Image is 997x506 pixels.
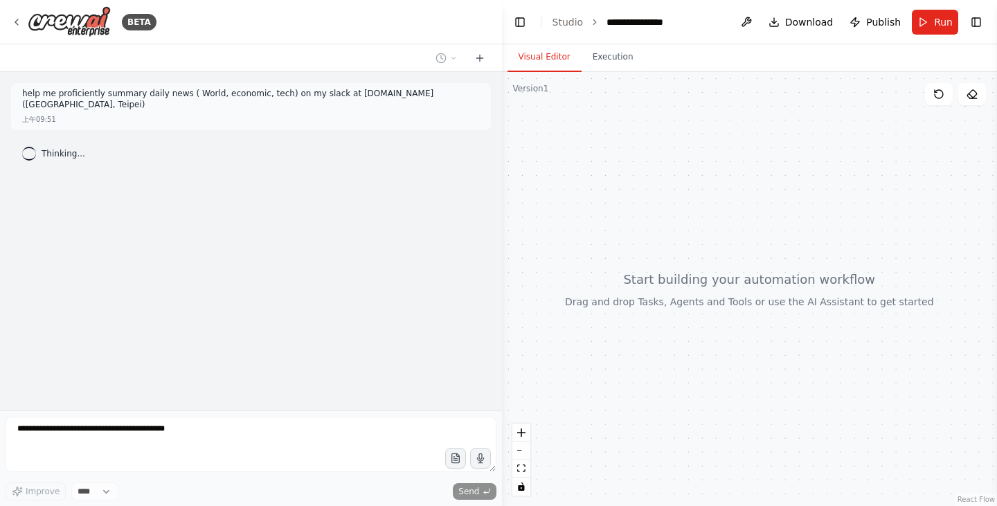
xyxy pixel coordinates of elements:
nav: breadcrumb [553,15,678,29]
button: Upload files [445,448,466,469]
a: Studio [553,17,584,28]
button: Execution [582,43,645,72]
span: Download [785,15,834,29]
button: zoom out [512,442,530,460]
img: Logo [28,6,111,37]
button: zoom in [512,424,530,442]
span: Publish [866,15,901,29]
button: Improve [6,482,66,500]
div: BETA [122,14,156,30]
button: Download [763,10,839,35]
a: React Flow attribution [958,496,995,503]
span: Run [934,15,953,29]
button: Hide left sidebar [510,12,530,32]
button: Show right sidebar [967,12,986,32]
button: Visual Editor [508,43,582,72]
button: Send [453,483,496,500]
button: Start a new chat [469,50,491,66]
button: fit view [512,460,530,478]
span: Send [458,486,479,497]
button: Run [912,10,958,35]
p: help me proficiently summary daily news ( World, economic, tech) on my slack at [DOMAIN_NAME] ([G... [22,89,480,110]
span: Thinking... [42,148,85,159]
div: 上午09:51 [22,114,56,125]
div: React Flow controls [512,424,530,496]
button: toggle interactivity [512,478,530,496]
div: Version 1 [513,83,549,94]
button: Switch to previous chat [430,50,463,66]
span: Improve [26,486,60,497]
button: Click to speak your automation idea [470,448,491,469]
button: Publish [844,10,906,35]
